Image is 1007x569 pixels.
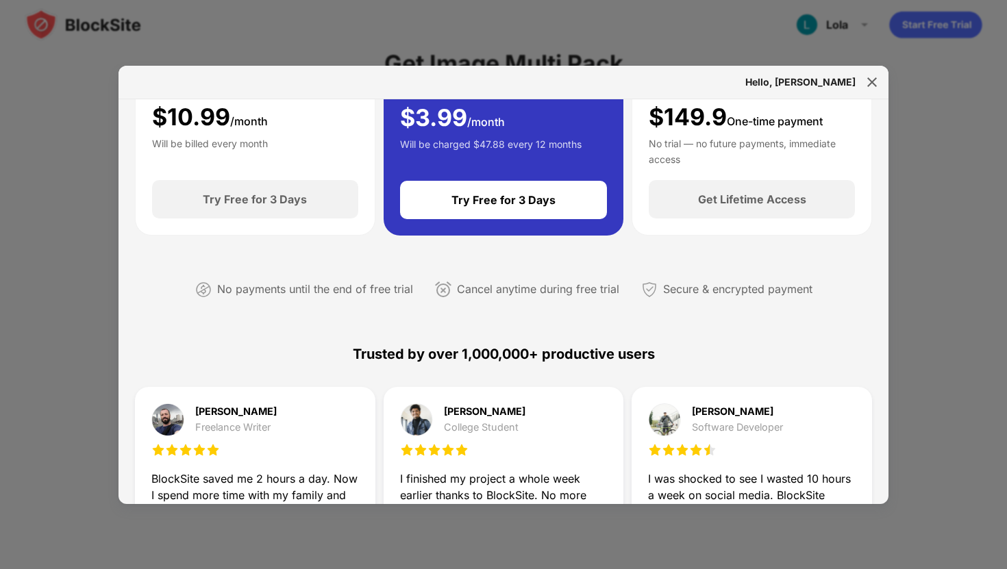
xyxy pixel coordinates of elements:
[692,422,783,433] div: Software Developer
[467,115,505,129] span: /month
[151,443,165,457] img: star
[455,443,469,457] img: star
[648,470,856,520] div: I was shocked to see I wasted 10 hours a week on social media. BlockSite helped me stop.
[441,443,455,457] img: star
[152,103,268,131] div: $ 10.99
[444,407,525,416] div: [PERSON_NAME]
[400,470,608,520] div: I finished my project a whole week earlier thanks to BlockSite. No more endless Reddit holes.
[451,193,556,207] div: Try Free for 3 Days
[151,470,359,520] div: BlockSite saved me 2 hours a day. Now I spend more time with my family and less time doom-scrolling.
[151,403,184,436] img: testimonial-purchase-1.jpg
[192,443,206,457] img: star
[195,407,277,416] div: [PERSON_NAME]
[648,403,681,436] img: testimonial-purchase-3.jpg
[745,77,856,88] div: Hello, [PERSON_NAME]
[648,443,662,457] img: star
[649,136,855,164] div: No trial — no future payments, immediate access
[400,137,582,164] div: Will be charged $47.88 every 12 months
[203,192,307,206] div: Try Free for 3 Days
[727,114,823,128] span: One-time payment
[692,407,783,416] div: [PERSON_NAME]
[230,114,268,128] span: /month
[703,443,717,457] img: star
[135,321,872,387] div: Trusted by over 1,000,000+ productive users
[444,422,525,433] div: College Student
[152,136,268,164] div: Will be billed every month
[400,443,414,457] img: star
[662,443,675,457] img: star
[698,192,806,206] div: Get Lifetime Access
[400,403,433,436] img: testimonial-purchase-2.jpg
[206,443,220,457] img: star
[649,103,823,131] div: $149.9
[427,443,441,457] img: star
[663,279,812,299] div: Secure & encrypted payment
[457,279,619,299] div: Cancel anytime during free trial
[195,281,212,298] img: not-paying
[165,443,179,457] img: star
[179,443,192,457] img: star
[435,281,451,298] img: cancel-anytime
[414,443,427,457] img: star
[675,443,689,457] img: star
[689,443,703,457] img: star
[217,279,413,299] div: No payments until the end of free trial
[195,422,277,433] div: Freelance Writer
[641,281,658,298] img: secured-payment
[400,104,505,132] div: $ 3.99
